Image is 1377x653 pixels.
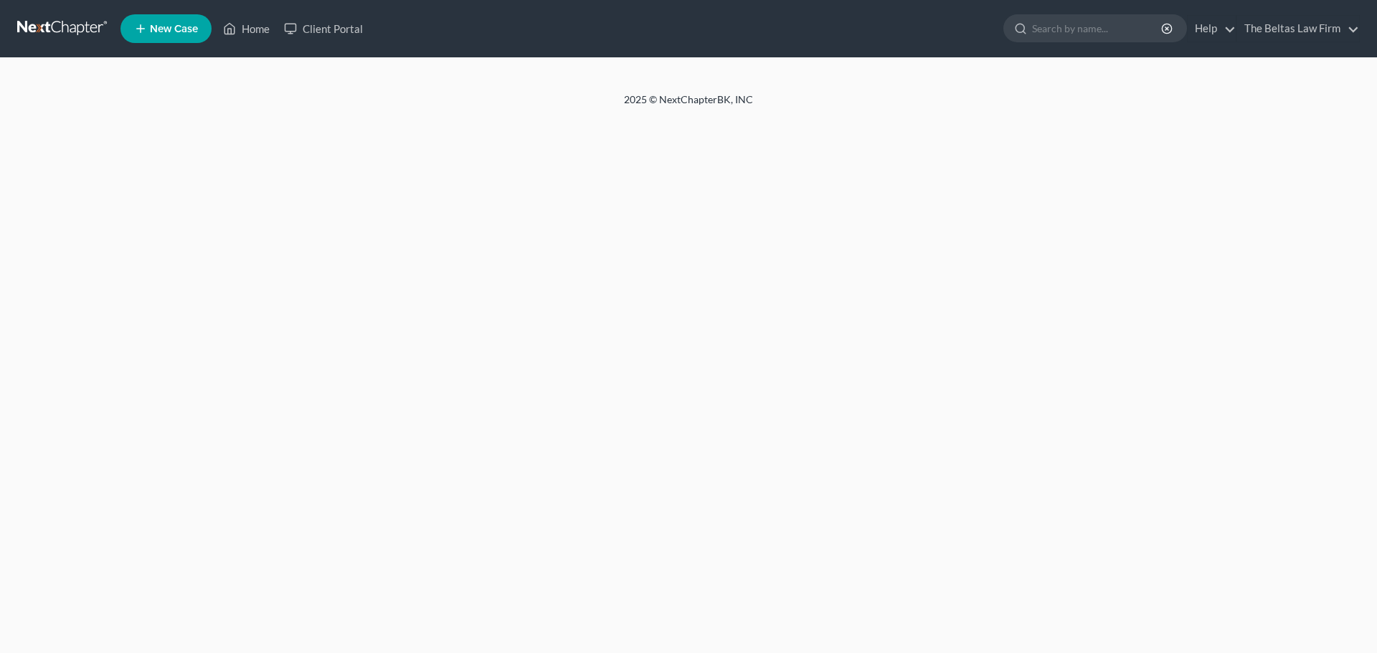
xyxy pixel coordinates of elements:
[1188,16,1236,42] a: Help
[280,92,1097,118] div: 2025 © NextChapterBK, INC
[150,24,198,34] span: New Case
[1032,15,1163,42] input: Search by name...
[1237,16,1359,42] a: The Beltas Law Firm
[216,16,277,42] a: Home
[277,16,370,42] a: Client Portal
